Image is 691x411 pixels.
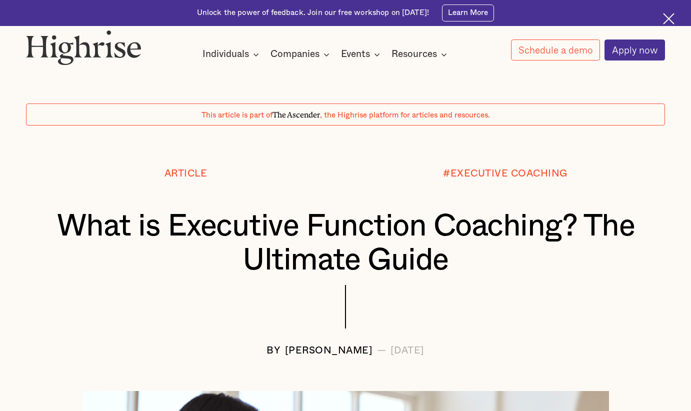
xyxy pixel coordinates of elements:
div: #EXECUTIVE COACHING [443,168,567,179]
div: [PERSON_NAME] [285,345,373,356]
div: Unlock the power of feedback. Join our free workshop on [DATE]! [197,8,429,18]
div: Resources [391,48,450,60]
div: [DATE] [390,345,424,356]
img: Highrise logo [26,30,141,65]
div: BY [266,345,280,356]
div: Companies [270,48,319,60]
a: Schedule a demo [511,39,600,60]
a: Apply now [604,39,665,60]
img: Cross icon [663,13,674,24]
span: , the Highrise platform for articles and resources. [320,111,490,119]
div: Resources [391,48,437,60]
span: The Ascender [272,108,320,117]
span: This article is part of [201,111,272,119]
div: Events [341,48,383,60]
h1: What is Executive Function Coaching? The Ultimate Guide [52,209,638,277]
div: — [377,345,386,356]
div: Article [164,168,207,179]
div: Individuals [202,48,262,60]
div: Events [341,48,370,60]
div: Companies [270,48,332,60]
div: Individuals [202,48,249,60]
a: Learn More [442,4,494,21]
